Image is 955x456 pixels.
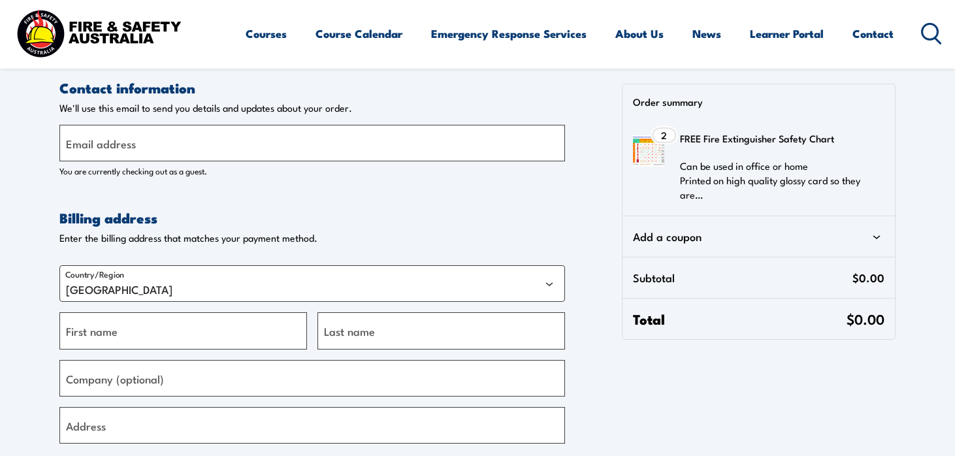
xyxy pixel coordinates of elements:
h3: FREE Fire Extinguisher Safety Chart [680,129,877,148]
input: Email address [59,125,565,161]
a: About Us [615,16,664,51]
h2: Billing address [59,208,565,227]
p: Can be used in office or home Printed on high quality glossy card so they are… [680,159,877,202]
label: Email address [66,135,136,152]
span: 2 [661,130,667,140]
a: Emergency Response Services [431,16,587,51]
img: FREE Fire Extinguisher Safety Chart [633,135,664,167]
label: Country/Region [65,269,124,280]
label: Company (optional) [66,369,164,387]
input: Company (optional) [59,360,565,397]
a: News [692,16,721,51]
a: Courses [246,16,287,51]
label: Address [66,416,106,434]
p: Order summary [633,95,895,108]
span: Total [633,309,847,329]
a: Course Calendar [316,16,402,51]
label: First name [66,322,118,340]
span: Subtotal [633,268,852,287]
input: Address [59,407,565,444]
input: First name [59,312,307,349]
span: $0.00 [852,268,884,287]
p: We'll use this email to send you details and updates about your order. [59,102,565,114]
input: Last name [317,312,565,349]
a: Contact [852,16,894,51]
p: You are currently checking out as a guest. [59,164,565,177]
p: Enter the billing address that matches your payment method. [59,232,565,244]
h2: Contact information [59,78,565,97]
div: Add a coupon [633,227,884,246]
a: Learner Portal [750,16,824,51]
span: $0.00 [847,308,884,329]
label: Last name [324,322,375,340]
